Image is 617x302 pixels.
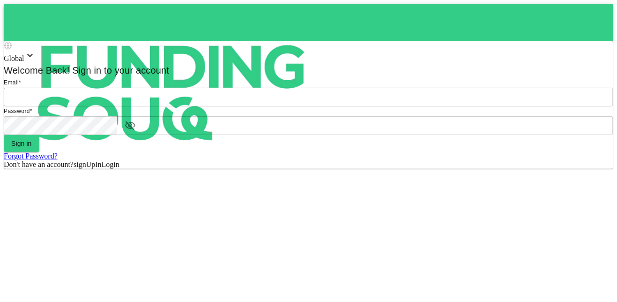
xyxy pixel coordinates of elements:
[4,50,613,63] div: Global
[70,65,170,75] span: Sign in to your account
[4,88,613,106] input: email
[4,4,341,182] img: logo
[4,152,58,160] a: Forgot Password?
[4,160,74,168] span: Don't have an account?
[74,160,119,168] span: signUpInLogin
[4,135,39,152] button: Sign in
[4,116,117,135] input: password
[4,65,70,75] span: Welcome Back!
[4,108,30,114] span: Password
[4,79,19,86] span: Email
[4,4,613,41] a: logo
